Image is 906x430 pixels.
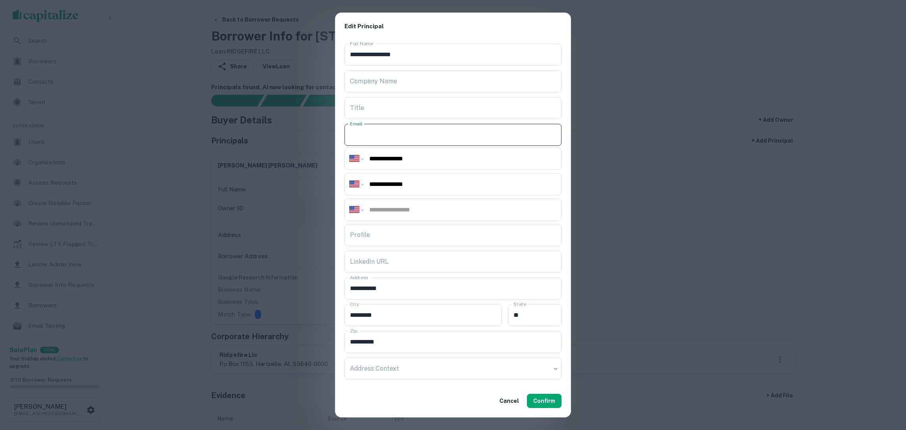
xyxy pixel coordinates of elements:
[527,394,562,408] button: Confirm
[350,327,357,334] label: Zip
[344,358,562,380] div: ​
[350,274,368,281] label: Address
[514,301,526,307] label: State
[350,40,373,47] label: Full Name
[867,367,906,405] iframe: Chat Widget
[335,13,571,40] h2: Edit Principal
[350,301,359,307] label: City
[350,120,363,127] label: Email
[496,394,522,408] button: Cancel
